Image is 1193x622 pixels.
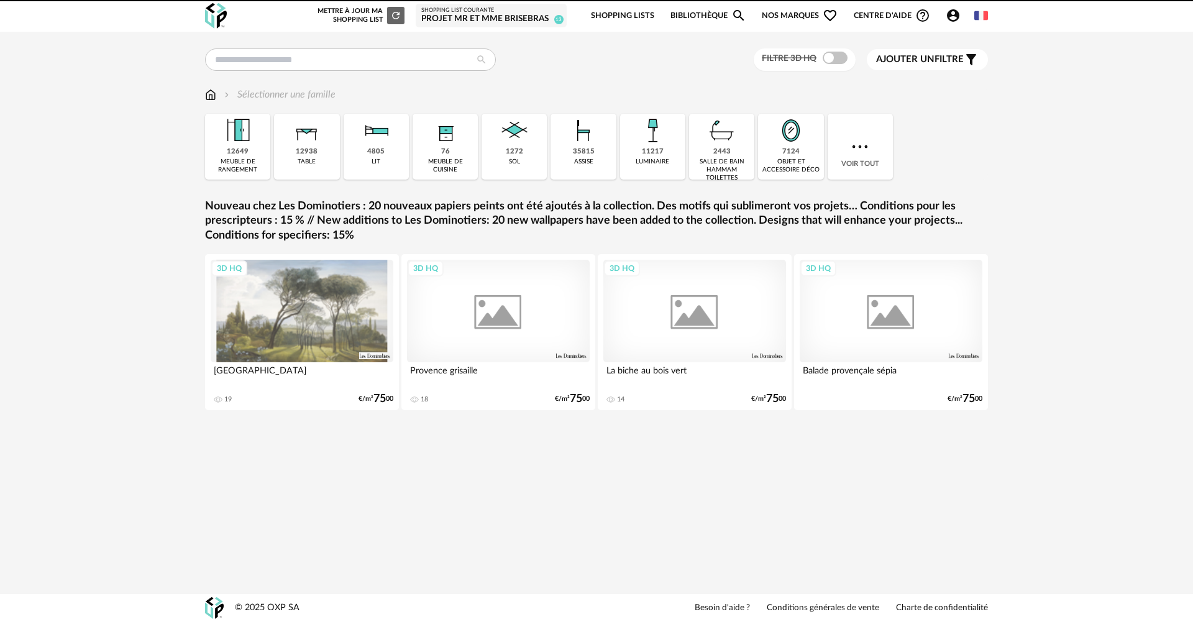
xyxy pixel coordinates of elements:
[235,602,299,614] div: © 2025 OXP SA
[205,597,224,619] img: OXP
[636,158,669,166] div: luminaire
[603,362,786,387] div: La biche au bois vert
[573,147,595,157] div: 35815
[421,7,561,25] a: Shopping List courante projet Mr et Mme Brisebras 13
[948,395,982,403] div: €/m² 00
[506,147,523,157] div: 1272
[915,8,930,23] span: Help Circle Outline icon
[896,603,988,614] a: Charte de confidentialité
[205,3,227,29] img: OXP
[567,114,600,147] img: Assise.png
[429,114,462,147] img: Rangement.png
[222,88,336,102] div: Sélectionner une famille
[227,147,249,157] div: 12649
[407,362,590,387] div: Provence grisaille
[421,395,428,404] div: 18
[290,114,324,147] img: Table.png
[974,9,988,22] img: fr
[221,114,255,147] img: Meuble%20de%20rangement.png
[372,158,380,166] div: lit
[390,12,401,19] span: Refresh icon
[766,395,779,403] span: 75
[408,260,444,277] div: 3D HQ
[416,158,474,174] div: meuble de cuisine
[876,53,964,66] span: filtre
[421,7,561,14] div: Shopping List courante
[421,14,561,25] div: projet Mr et Mme Brisebras
[211,362,393,387] div: [GEOGRAPHIC_DATA]
[373,395,386,403] span: 75
[962,395,975,403] span: 75
[591,1,654,30] a: Shopping Lists
[205,88,216,102] img: svg+xml;base64,PHN2ZyB3aWR0aD0iMTYiIGhlaWdodD0iMTciIHZpZXdCb3g9IjAgMCAxNiAxNyIgZmlsbD0ibm9uZSIgeG...
[296,147,318,157] div: 12938
[617,395,624,404] div: 14
[762,1,838,30] span: Nos marques
[876,55,935,64] span: Ajouter un
[964,52,979,67] span: Filter icon
[554,15,564,24] span: 13
[359,114,393,147] img: Literie.png
[713,147,731,157] div: 2443
[794,254,988,410] a: 3D HQ Balade provençale sépia €/m²7500
[211,260,247,277] div: 3D HQ
[762,54,816,63] span: Filtre 3D HQ
[693,158,751,182] div: salle de bain hammam toilettes
[224,395,232,404] div: 19
[359,395,393,403] div: €/m² 00
[570,395,582,403] span: 75
[642,147,664,157] div: 11217
[946,8,966,23] span: Account Circle icon
[867,49,988,70] button: Ajouter unfiltre Filter icon
[731,8,746,23] span: Magnify icon
[946,8,961,23] span: Account Circle icon
[574,158,593,166] div: assise
[401,254,595,410] a: 3D HQ Provence grisaille 18 €/m²7500
[509,158,520,166] div: sol
[751,395,786,403] div: €/m² 00
[367,147,385,157] div: 4805
[205,254,399,410] a: 3D HQ [GEOGRAPHIC_DATA] 19 €/m²7500
[762,158,820,174] div: objet et accessoire déco
[441,147,450,157] div: 76
[854,8,930,23] span: Centre d'aideHelp Circle Outline icon
[209,158,267,174] div: meuble de rangement
[498,114,531,147] img: Sol.png
[695,603,750,614] a: Besoin d'aide ?
[636,114,669,147] img: Luminaire.png
[705,114,739,147] img: Salle%20de%20bain.png
[205,199,988,243] a: Nouveau chez Les Dominotiers : 20 nouveaux papiers peints ont été ajoutés à la collection. Des mo...
[774,114,808,147] img: Miroir.png
[555,395,590,403] div: €/m² 00
[849,135,871,158] img: more.7b13dc1.svg
[298,158,316,166] div: table
[800,362,982,387] div: Balade provençale sépia
[823,8,838,23] span: Heart Outline icon
[800,260,836,277] div: 3D HQ
[604,260,640,277] div: 3D HQ
[828,114,893,180] div: Voir tout
[767,603,879,614] a: Conditions générales de vente
[670,1,746,30] a: BibliothèqueMagnify icon
[315,7,405,24] div: Mettre à jour ma Shopping List
[598,254,792,410] a: 3D HQ La biche au bois vert 14 €/m²7500
[222,88,232,102] img: svg+xml;base64,PHN2ZyB3aWR0aD0iMTYiIGhlaWdodD0iMTYiIHZpZXdCb3g9IjAgMCAxNiAxNiIgZmlsbD0ibm9uZSIgeG...
[782,147,800,157] div: 7124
